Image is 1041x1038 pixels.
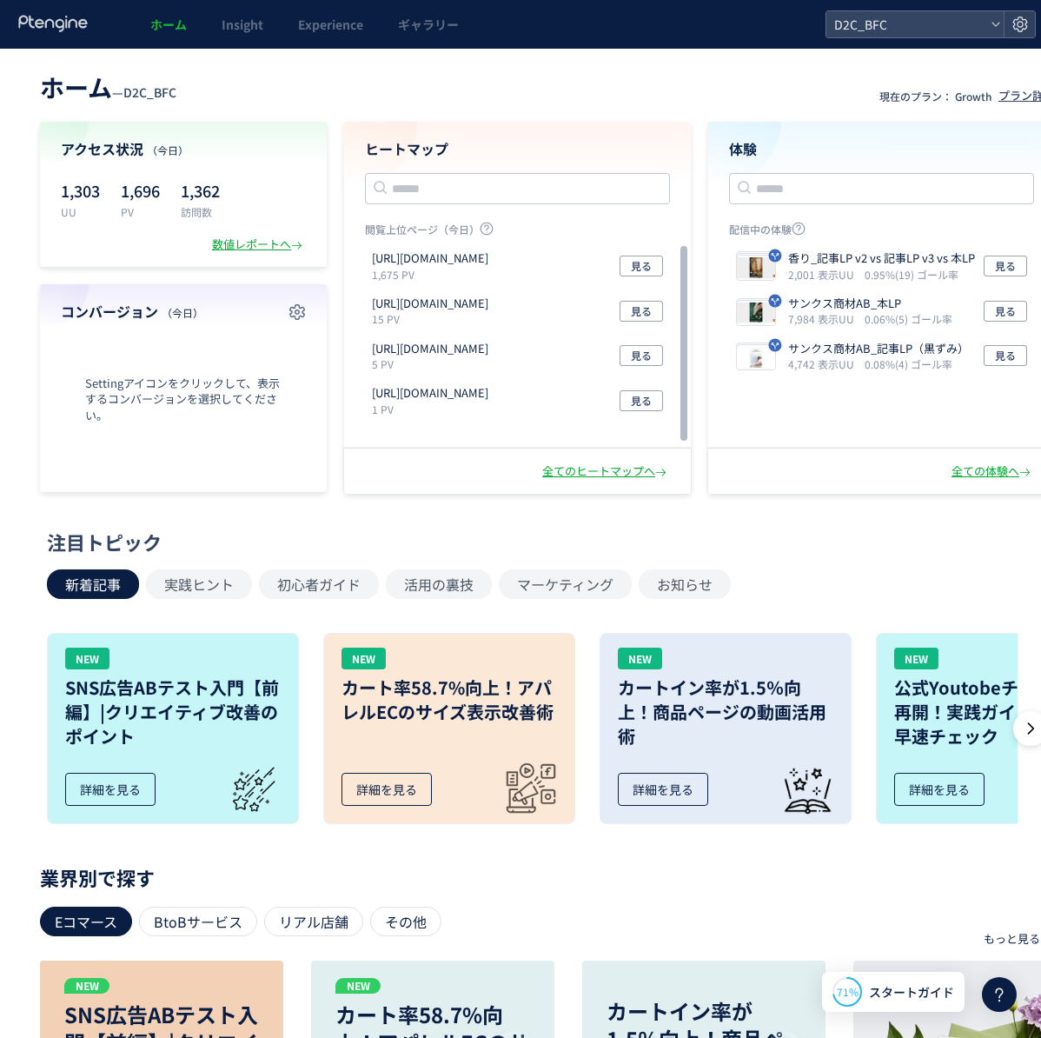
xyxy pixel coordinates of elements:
[372,341,488,357] p: https://store.borderfree-official.com/lp/new
[40,70,112,104] span: ホーム
[372,250,488,267] p: https://store.borderfree-official.com/lp
[61,302,306,322] h4: コンバージョン
[865,311,952,326] i: 0.06%(5) ゴール率
[829,11,984,37] span: D2C_BFC
[618,675,833,749] h3: カートイン率が1.5％向上！商品ページの動画活用術
[984,924,1040,954] p: もっと見る
[639,569,731,599] button: お知らせ
[995,345,1016,366] span: 見る
[139,907,257,936] div: BtoBサービス
[620,345,663,366] button: 見る
[398,16,459,33] span: ギャラリー
[146,569,252,599] button: 実践ヒント
[894,648,938,669] div: NEW
[150,16,187,33] span: ホーム
[40,907,132,936] div: Eコマース
[61,139,306,159] h4: アクセス状況
[47,529,1039,556] div: 注目トピック
[951,463,1034,480] div: 全ての体験へ
[40,70,176,104] div: —
[631,390,652,411] span: 見る
[729,222,1034,243] p: 配信中の体験
[147,143,189,157] span: （今日）
[788,341,969,357] p: サンクス商材AB_記事LP（黒ずみ）
[121,176,160,204] p: 1,696
[341,675,557,724] h3: カート率58.7%向上！アパレルECのサイズ表示改善術
[788,356,861,371] i: 4,742 表示UU
[984,345,1027,366] button: 見る
[64,978,109,994] p: NEW
[61,204,100,219] p: UU
[620,301,663,322] button: 見る
[788,267,861,282] i: 2,001 表示UU
[631,301,652,322] span: 見る
[788,311,861,326] i: 7,984 表示UU
[47,633,299,824] a: NEWSNS広告ABテスト入門【前編】|クリエイティブ改善のポイント詳細を見る
[365,139,670,159] h4: ヒートマップ
[181,204,220,219] p: 訪問数
[259,569,379,599] button: 初心者ガイド
[341,648,386,669] div: NEW
[372,356,495,371] p: 5 PV
[618,773,708,806] div: 詳細を見る
[372,385,488,402] p: https://store.borderfree-official.com/lp/complete
[894,773,985,806] div: 詳細を見る
[372,267,495,282] p: 1,675 PV
[121,204,160,219] p: PV
[341,773,432,806] div: 詳細を見る
[61,376,306,424] span: Settingアイコンをクリックして、表示するコンバージョンを選択してください。
[499,569,632,599] button: マーケティング
[61,176,100,204] p: 1,303
[788,250,975,267] p: 香り_記事LP v2 vs 記事LP v3 vs 本LP
[212,236,306,253] div: 数値レポートへ
[737,345,775,369] img: 6d09e25106bc99f3b43e9942e670a9e81754389175558.jpeg
[370,907,441,936] div: その他
[372,402,495,416] p: 1 PV
[788,296,945,312] p: サンクス商材AB_本LP
[618,648,662,669] div: NEW
[984,301,1027,322] button: 見る
[865,267,958,282] i: 0.95%(19) ゴール率
[335,978,381,994] p: NEW
[737,256,775,280] img: e7a32cc4605f7f8e3544ca6ebf98717d1754662716457.jpeg
[542,463,670,480] div: 全てのヒートマップへ
[620,256,663,276] button: 見る
[631,345,652,366] span: 見る
[729,139,1034,159] h4: 体験
[298,16,363,33] span: Experience
[65,675,281,749] h3: SNS広告ABテスト入門【前編】|クリエイティブ改善のポイント
[372,296,488,312] p: https://store.borderfree-official.com/lp/cv_upsell
[323,633,575,824] a: NEWカート率58.7%向上！アパレルECのサイズ表示改善術詳細を見る
[264,907,363,936] div: リアル店舗
[65,648,109,669] div: NEW
[365,222,670,243] p: 閲覧上位ページ（今日）
[869,983,954,1001] span: スタートガイド
[995,301,1016,322] span: 見る
[837,984,859,999] span: 71%
[222,16,263,33] span: Insight
[181,176,220,204] p: 1,362
[620,390,663,411] button: 見る
[162,305,203,320] span: （今日）
[47,569,139,599] button: 新着記事
[123,83,176,101] span: D2C_BFC
[372,311,495,326] p: 15 PV
[737,301,775,325] img: b3fa1a4ec9b62124db06f361b10a03521754389281258.jpeg
[631,256,652,276] span: 見る
[600,633,852,824] a: NEWカートイン率が1.5％向上！商品ページの動画活用術詳細を見る
[386,569,492,599] button: 活用の裏技
[65,773,156,806] div: 詳細を見る
[995,256,1016,276] span: 見る
[879,89,991,103] p: 現在のプラン： Growth
[984,256,1027,276] button: 見る
[865,356,952,371] i: 0.08%(4) ゴール率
